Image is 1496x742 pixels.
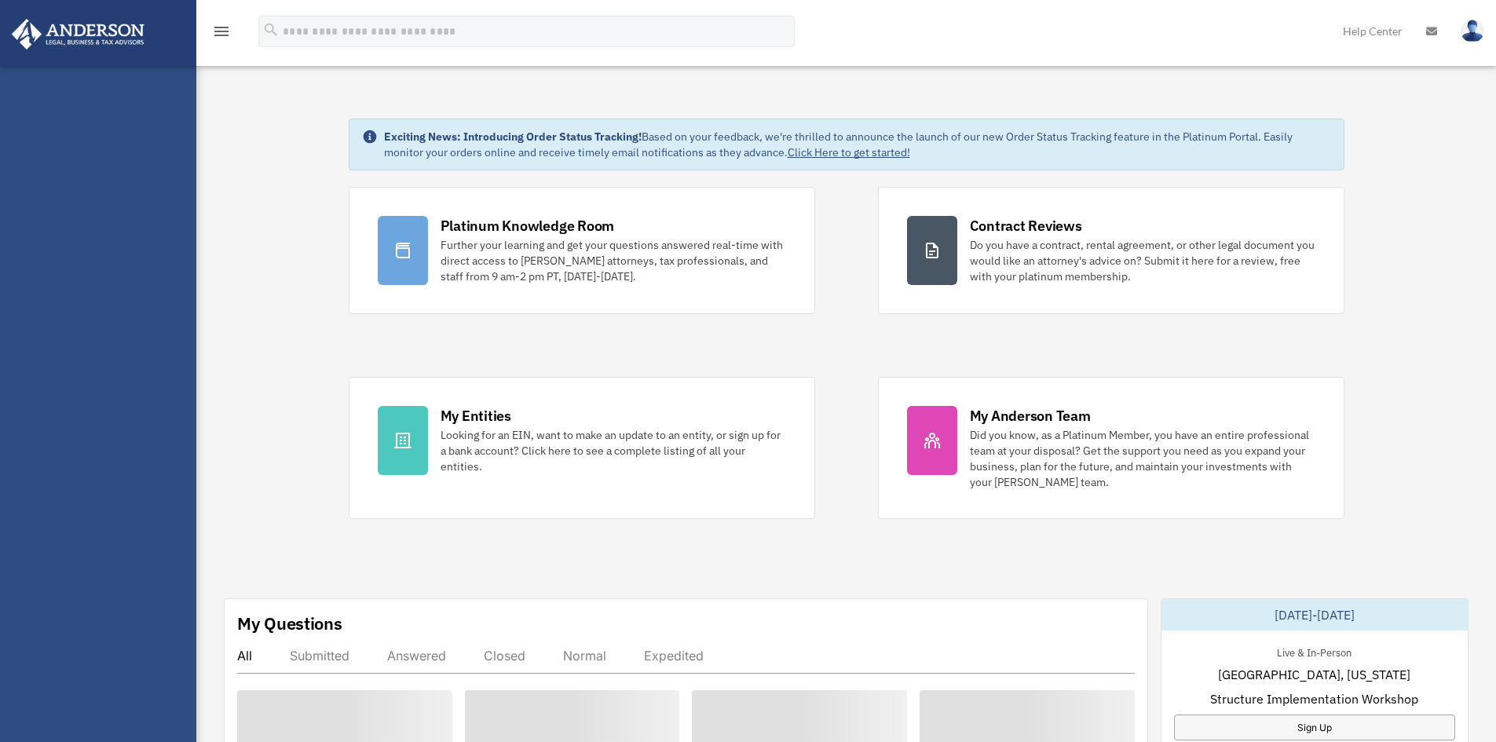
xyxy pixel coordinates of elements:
div: Closed [484,648,525,663]
a: Platinum Knowledge Room Further your learning and get your questions answered real-time with dire... [349,187,815,314]
div: Platinum Knowledge Room [441,216,615,236]
i: menu [212,22,231,41]
a: My Entities Looking for an EIN, want to make an update to an entity, or sign up for a bank accoun... [349,377,815,519]
div: My Entities [441,406,511,426]
div: Looking for an EIN, want to make an update to an entity, or sign up for a bank account? Click her... [441,427,786,474]
div: Answered [387,648,446,663]
span: Structure Implementation Workshop [1210,689,1418,708]
div: [DATE]-[DATE] [1161,599,1468,631]
div: My Questions [237,612,342,635]
div: Contract Reviews [970,216,1082,236]
div: Expedited [644,648,704,663]
a: My Anderson Team Did you know, as a Platinum Member, you have an entire professional team at your... [878,377,1344,519]
span: [GEOGRAPHIC_DATA], [US_STATE] [1218,665,1410,684]
div: Further your learning and get your questions answered real-time with direct access to [PERSON_NAM... [441,237,786,284]
div: Submitted [290,648,349,663]
div: Normal [563,648,606,663]
i: search [262,21,280,38]
strong: Exciting News: Introducing Order Status Tracking! [384,130,642,144]
div: My Anderson Team [970,406,1091,426]
img: Anderson Advisors Platinum Portal [7,19,149,49]
img: User Pic [1461,20,1484,42]
div: Live & In-Person [1264,643,1364,660]
a: Contract Reviews Do you have a contract, rental agreement, or other legal document you would like... [878,187,1344,314]
div: Based on your feedback, we're thrilled to announce the launch of our new Order Status Tracking fe... [384,129,1331,160]
div: All [237,648,252,663]
a: Click Here to get started! [788,145,910,159]
a: menu [212,27,231,41]
div: Did you know, as a Platinum Member, you have an entire professional team at your disposal? Get th... [970,427,1315,490]
a: Sign Up [1174,715,1455,740]
div: Do you have a contract, rental agreement, or other legal document you would like an attorney's ad... [970,237,1315,284]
